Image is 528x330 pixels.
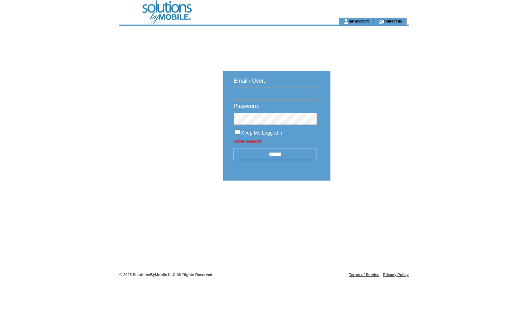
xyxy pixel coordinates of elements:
[349,19,369,23] a: my account
[234,139,262,143] a: Forgot password?
[344,19,349,24] img: account_icon.gif
[379,19,384,24] img: contact_us_icon.gif
[383,273,409,277] a: Privacy Policy
[241,130,283,136] span: Keep Me Logged In
[234,103,260,109] span: Password:
[381,273,382,277] span: |
[349,273,380,277] a: Terms of Service
[119,273,212,277] span: © 2025 SolutionsByMobile LLC All Rights Reserved
[351,198,385,207] img: transparent.png
[384,19,402,23] a: contact us
[234,78,265,84] span: Email / User:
